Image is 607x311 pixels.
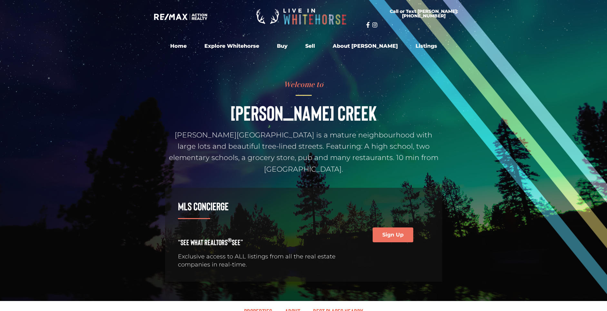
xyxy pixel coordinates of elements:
h3: MLS Concierge [178,201,350,212]
a: Home [165,40,191,53]
a: Explore Whitehorse [200,40,264,53]
nav: Menu [126,40,481,53]
h1: [PERSON_NAME] Creek [165,102,442,123]
a: Sign Up [373,227,413,242]
p: Exclusive access to ALL listings from all the real estate companies in real-time. [178,253,350,269]
a: Buy [272,40,292,53]
a: Sell [300,40,320,53]
a: About [PERSON_NAME] [328,40,403,53]
sup: ® [228,236,232,244]
a: Listings [411,40,442,53]
p: [PERSON_NAME][GEOGRAPHIC_DATA] is a mature neighbourhood with large lots and beautiful tree-lined... [165,129,442,175]
span: Sign Up [382,232,404,237]
h4: “See What REALTORS See” [178,238,350,246]
h4: Welcome to [165,81,442,88]
a: Call or Text [PERSON_NAME]: [PHONE_NUMBER] [366,5,482,22]
span: Call or Text [PERSON_NAME]: [PHONE_NUMBER] [374,9,474,18]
